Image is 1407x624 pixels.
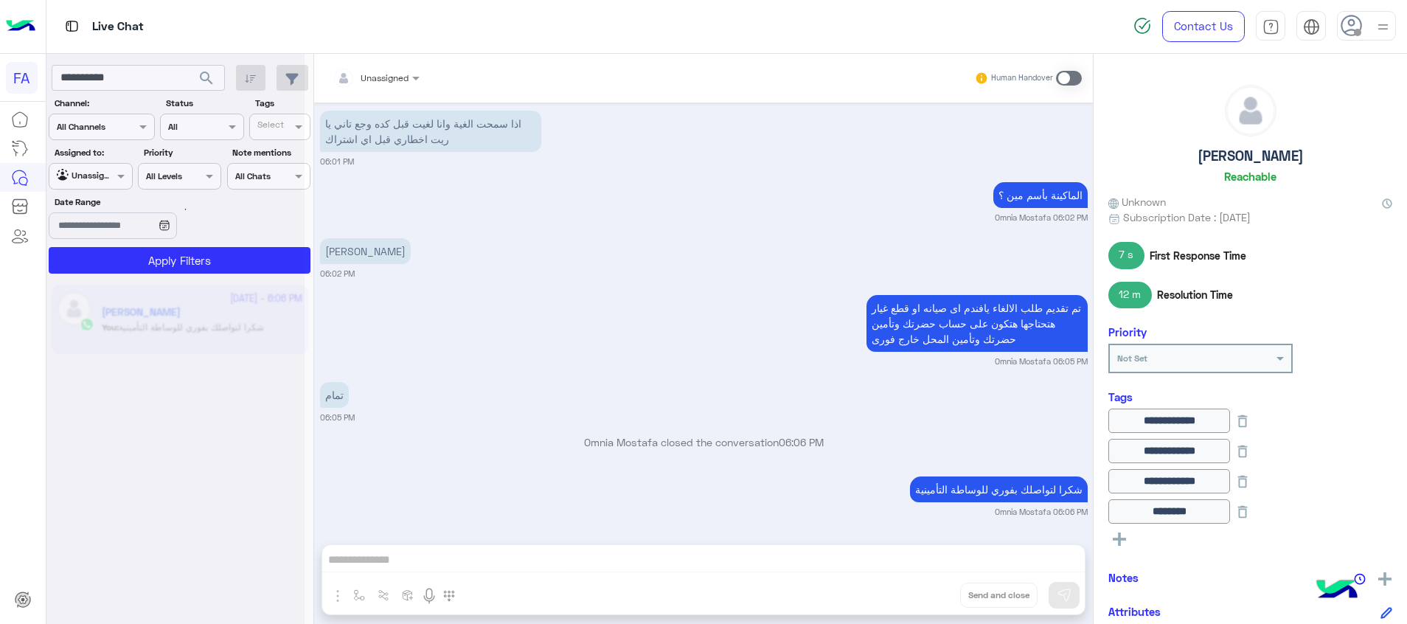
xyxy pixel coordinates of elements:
small: Omnia Mostafa 06:05 PM [995,356,1088,367]
img: hulul-logo.png [1311,565,1363,617]
small: Omnia Mostafa 06:02 PM [995,212,1088,223]
small: 06:05 PM [320,412,355,423]
small: Human Handover [991,72,1053,84]
img: profile [1374,18,1392,36]
h6: Notes [1108,571,1139,584]
p: 27/9/2025, 6:06 PM [910,476,1088,502]
span: First Response Time [1150,248,1246,263]
span: 12 m [1108,282,1152,308]
span: 7 s [1108,242,1144,268]
p: 27/9/2025, 6:02 PM [993,182,1088,208]
p: 27/9/2025, 6:05 PM [320,382,349,408]
span: Unknown [1108,194,1166,209]
p: Omnia Mostafa closed the conversation [320,434,1088,450]
div: loading... [162,196,188,222]
span: Subscription Date : [DATE] [1123,209,1251,225]
img: tab [1303,18,1320,35]
img: spinner [1133,17,1151,35]
small: 06:01 PM [320,156,354,167]
img: add [1378,572,1392,586]
img: Logo [6,11,35,42]
img: notes [1354,573,1366,585]
h6: Priority [1108,325,1147,339]
p: 27/9/2025, 6:02 PM [320,238,411,264]
h6: Reachable [1224,170,1276,183]
a: tab [1256,11,1285,42]
small: 06:02 PM [320,268,355,280]
img: tab [63,17,81,35]
p: 27/9/2025, 6:01 PM [320,111,541,152]
h6: Tags [1108,390,1392,403]
h6: Attributes [1108,605,1161,618]
span: Resolution Time [1157,287,1233,302]
small: Omnia Mostafa 06:06 PM [995,506,1088,518]
p: Live Chat [92,17,144,37]
span: Unassigned [361,72,409,83]
h5: [PERSON_NAME] [1198,148,1304,164]
p: 27/9/2025, 6:05 PM [866,295,1088,352]
span: 06:06 PM [779,436,824,448]
div: Select [255,118,284,135]
button: Send and close [960,583,1038,608]
img: tab [1262,18,1279,35]
div: FA [6,62,38,94]
a: Contact Us [1162,11,1245,42]
img: defaultAdmin.png [1226,86,1276,136]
